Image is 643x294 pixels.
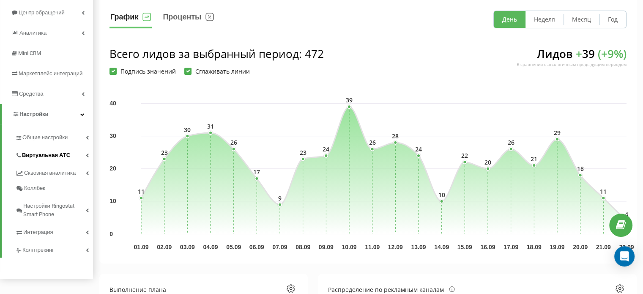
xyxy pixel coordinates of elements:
[494,11,525,28] button: День
[157,244,172,250] text: 02.09
[564,11,599,28] button: Месяц
[109,132,116,139] text: 30
[411,244,426,250] text: 13.09
[625,210,628,218] text: 4
[23,228,53,236] span: Интеграция
[109,100,116,107] text: 40
[619,244,634,250] text: 22.09
[573,244,588,250] text: 20.09
[2,104,93,124] a: Настройки
[180,244,195,250] text: 03.09
[525,11,564,28] button: Неделя
[438,191,445,199] text: 10
[134,244,148,250] text: 01.09
[457,244,472,250] text: 15.09
[365,244,380,250] text: 11.09
[184,126,191,134] text: 30
[577,165,583,173] text: 18
[342,244,356,250] text: 10.09
[15,222,93,240] a: Интеграция
[480,244,495,250] text: 16.09
[19,111,49,117] span: Настройки
[434,244,449,250] text: 14.09
[22,246,54,254] span: Коллтрекинг
[161,148,168,157] text: 23
[15,145,93,163] a: Виртуальная АТС
[230,138,237,146] text: 26
[296,244,310,250] text: 08.09
[531,155,537,163] text: 21
[109,198,116,204] text: 10
[554,129,561,137] text: 29
[24,184,45,192] span: Коллбек
[415,145,422,153] text: 24
[527,244,542,250] text: 18.09
[550,244,564,250] text: 19.09
[23,202,86,219] span: Настройки Ringostat Smart Phone
[15,127,93,145] a: Общие настройки
[596,244,611,250] text: 21.09
[484,158,491,166] text: 20
[184,68,250,75] label: Сглаживать линии
[109,230,113,237] text: 0
[226,244,241,250] text: 05.09
[272,244,287,250] text: 07.09
[19,91,44,97] span: Средства
[15,196,93,222] a: Настройки Ringostat Smart Phone
[576,46,582,61] span: +
[278,194,282,202] text: 9
[600,187,607,195] text: 11
[461,151,468,159] text: 22
[24,169,76,177] span: Сквозная аналитика
[388,244,403,250] text: 12.09
[346,96,353,104] text: 39
[300,148,306,157] text: 23
[109,165,116,172] text: 20
[253,168,260,176] text: 17
[19,70,82,77] span: Маркетплейс интеграций
[517,46,627,75] div: Лидов 39
[19,30,47,36] span: Аналитика
[22,151,70,159] span: Виртуальная АТС
[15,163,93,181] a: Сквозная аналитика
[138,187,145,195] text: 11
[503,244,518,250] text: 17.09
[162,11,215,28] button: Проценты
[517,61,627,67] div: В сравнении с аналогичным предыдущим периодом
[328,285,455,294] div: Распределение по рекламным каналам
[599,11,626,28] button: Год
[109,68,176,75] label: Подпись значений
[19,9,65,16] span: Центр обращений
[22,133,68,142] span: Общие настройки
[369,138,376,146] text: 26
[15,181,93,196] a: Коллбек
[319,244,334,250] text: 09.09
[109,285,166,294] div: Выполнение плана
[18,50,41,56] span: Mini CRM
[392,132,399,140] text: 28
[598,46,627,61] span: ( + 9 %)
[109,46,324,61] div: Всего лидов за выбранный период : 472
[207,122,214,130] text: 31
[203,244,218,250] text: 04.09
[15,240,93,258] a: Коллтрекинг
[614,246,635,267] div: Open Intercom Messenger
[249,244,264,250] text: 06.09
[109,11,152,28] button: График
[323,145,329,153] text: 24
